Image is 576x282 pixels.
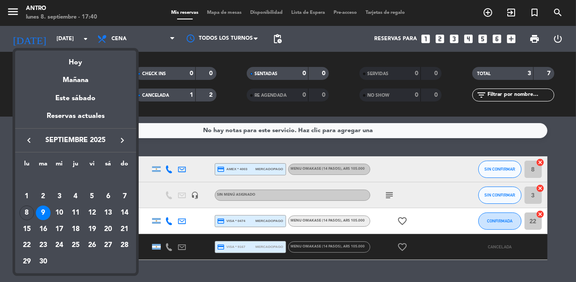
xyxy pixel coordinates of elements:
div: 7 [117,189,132,204]
div: 22 [19,238,34,253]
td: 22 de septiembre de 2025 [19,237,35,253]
td: 8 de septiembre de 2025 [19,205,35,221]
button: keyboard_arrow_right [115,135,130,146]
div: 8 [19,206,34,220]
td: 26 de septiembre de 2025 [84,237,100,253]
th: miércoles [51,159,67,172]
td: 25 de septiembre de 2025 [67,237,84,253]
div: 14 [117,206,132,220]
td: 19 de septiembre de 2025 [84,221,100,238]
td: 30 de septiembre de 2025 [35,253,51,270]
td: 6 de septiembre de 2025 [100,188,117,205]
td: 14 de septiembre de 2025 [116,205,133,221]
div: 21 [117,222,132,237]
div: 29 [19,254,34,269]
div: 2 [36,189,51,204]
td: 15 de septiembre de 2025 [19,221,35,238]
td: 3 de septiembre de 2025 [51,188,67,205]
div: 23 [36,238,51,253]
td: 10 de septiembre de 2025 [51,205,67,221]
td: 17 de septiembre de 2025 [51,221,67,238]
div: 18 [68,222,83,237]
div: Reservas actuales [15,111,136,128]
div: 19 [85,222,99,237]
td: 23 de septiembre de 2025 [35,237,51,253]
div: 28 [117,238,132,253]
div: 15 [19,222,34,237]
td: 18 de septiembre de 2025 [67,221,84,238]
div: 25 [68,238,83,253]
button: keyboard_arrow_left [21,135,37,146]
td: 9 de septiembre de 2025 [35,205,51,221]
td: 12 de septiembre de 2025 [84,205,100,221]
div: 30 [36,254,51,269]
div: 9 [36,206,51,220]
td: 27 de septiembre de 2025 [100,237,117,253]
div: Este sábado [15,86,136,111]
div: Hoy [15,51,136,68]
div: 26 [85,238,99,253]
td: 7 de septiembre de 2025 [116,188,133,205]
th: viernes [84,159,100,172]
div: 4 [68,189,83,204]
td: 5 de septiembre de 2025 [84,188,100,205]
th: domingo [116,159,133,172]
div: 24 [52,238,67,253]
td: 28 de septiembre de 2025 [116,237,133,253]
td: 16 de septiembre de 2025 [35,221,51,238]
i: keyboard_arrow_right [117,135,127,146]
td: 20 de septiembre de 2025 [100,221,117,238]
td: 2 de septiembre de 2025 [35,188,51,205]
div: 5 [85,189,99,204]
div: 10 [52,206,67,220]
div: 20 [101,222,115,237]
th: martes [35,159,51,172]
div: 11 [68,206,83,220]
th: lunes [19,159,35,172]
div: 3 [52,189,67,204]
td: 4 de septiembre de 2025 [67,188,84,205]
td: 11 de septiembre de 2025 [67,205,84,221]
td: 1 de septiembre de 2025 [19,188,35,205]
span: septiembre 2025 [37,135,115,146]
td: 24 de septiembre de 2025 [51,237,67,253]
td: 13 de septiembre de 2025 [100,205,117,221]
div: 17 [52,222,67,237]
td: SEP. [19,172,133,189]
th: sábado [100,159,117,172]
div: 1 [19,189,34,204]
td: 29 de septiembre de 2025 [19,253,35,270]
td: 21 de septiembre de 2025 [116,221,133,238]
i: keyboard_arrow_left [24,135,34,146]
div: 16 [36,222,51,237]
div: 27 [101,238,115,253]
div: 12 [85,206,99,220]
div: 6 [101,189,115,204]
div: 13 [101,206,115,220]
th: jueves [67,159,84,172]
div: Mañana [15,68,136,86]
